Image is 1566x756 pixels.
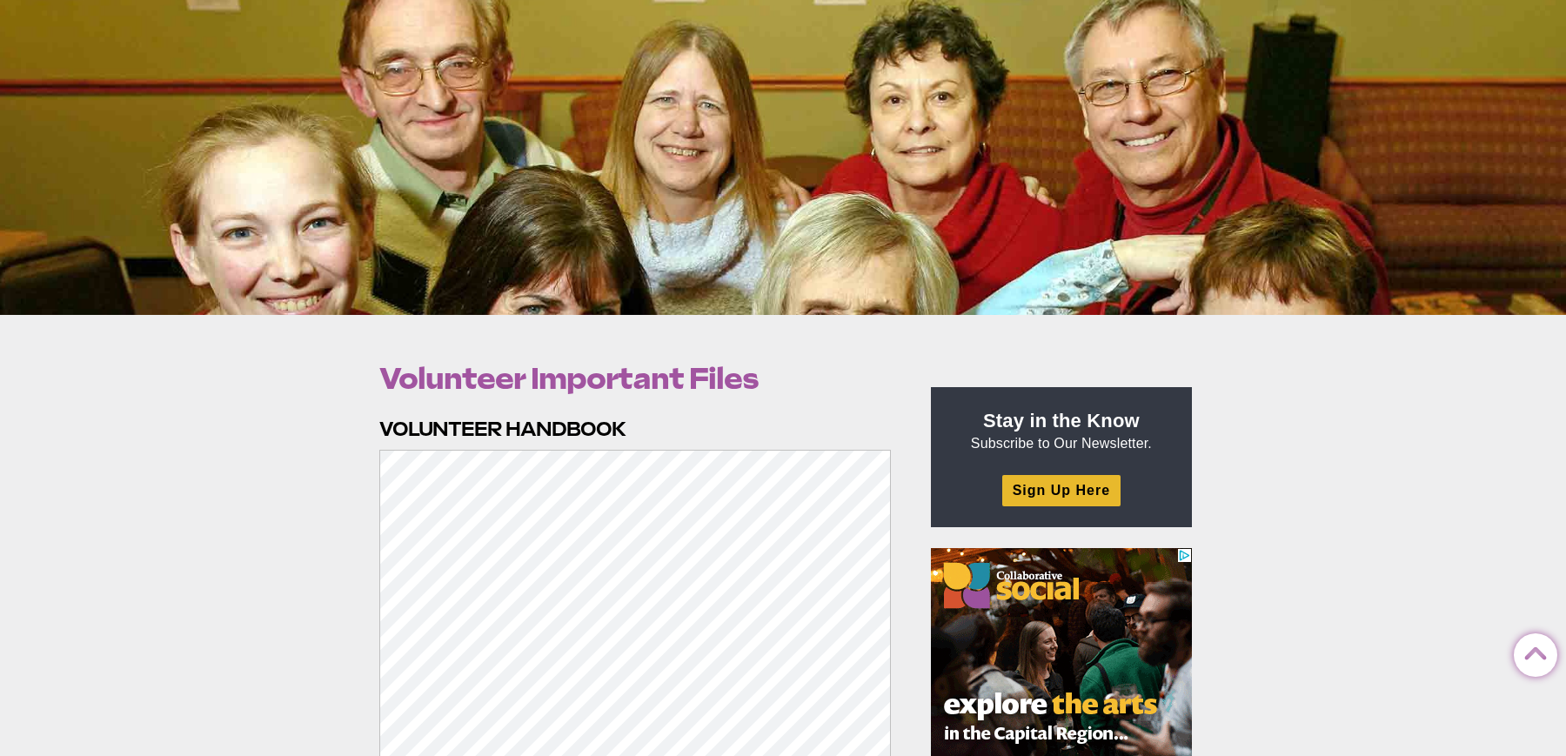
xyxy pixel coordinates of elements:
[379,362,891,395] h1: Volunteer Important Files
[379,418,626,440] strong: VOLUNTEER HANDBOOK
[983,410,1140,432] strong: Stay in the Know
[952,408,1171,453] p: Subscribe to Our Newsletter.
[1002,475,1121,505] a: Sign Up Here
[1514,634,1549,669] a: Back to Top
